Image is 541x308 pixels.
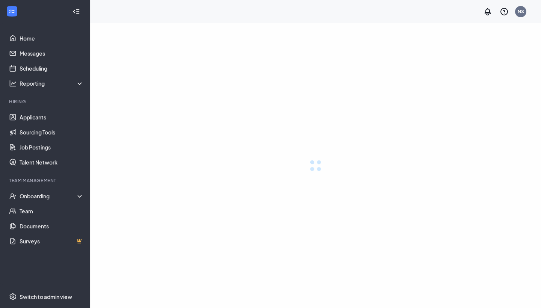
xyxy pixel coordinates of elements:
a: Documents [20,219,84,234]
a: Sourcing Tools [20,125,84,140]
a: Applicants [20,110,84,125]
a: Team [20,204,84,219]
div: Hiring [9,98,82,105]
svg: Collapse [73,8,80,15]
a: SurveysCrown [20,234,84,249]
a: Home [20,31,84,46]
div: Onboarding [20,192,84,200]
a: Job Postings [20,140,84,155]
div: Team Management [9,177,82,184]
a: Scheduling [20,61,84,76]
svg: WorkstreamLogo [8,8,16,15]
a: Talent Network [20,155,84,170]
svg: Analysis [9,80,17,87]
div: Reporting [20,80,84,87]
div: Switch to admin view [20,293,72,300]
svg: UserCheck [9,192,17,200]
svg: Settings [9,293,17,300]
svg: Notifications [483,7,492,16]
a: Messages [20,46,84,61]
svg: QuestionInfo [500,7,509,16]
div: NS [518,8,524,15]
